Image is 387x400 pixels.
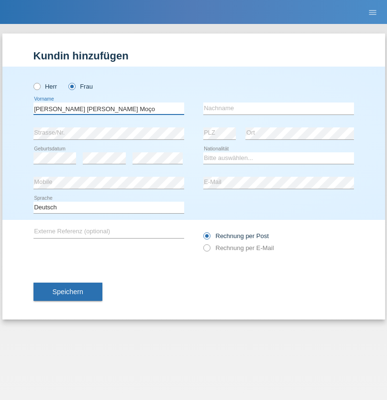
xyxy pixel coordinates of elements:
[33,50,354,62] h1: Kundin hinzufügen
[33,83,57,90] label: Herr
[368,8,377,17] i: menu
[363,9,382,15] a: menu
[203,244,274,251] label: Rechnung per E-Mail
[33,283,102,301] button: Speichern
[33,83,40,89] input: Herr
[68,83,75,89] input: Frau
[203,232,269,240] label: Rechnung per Post
[203,244,210,256] input: Rechnung per E-Mail
[203,232,210,244] input: Rechnung per Post
[68,83,93,90] label: Frau
[53,288,83,296] span: Speichern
